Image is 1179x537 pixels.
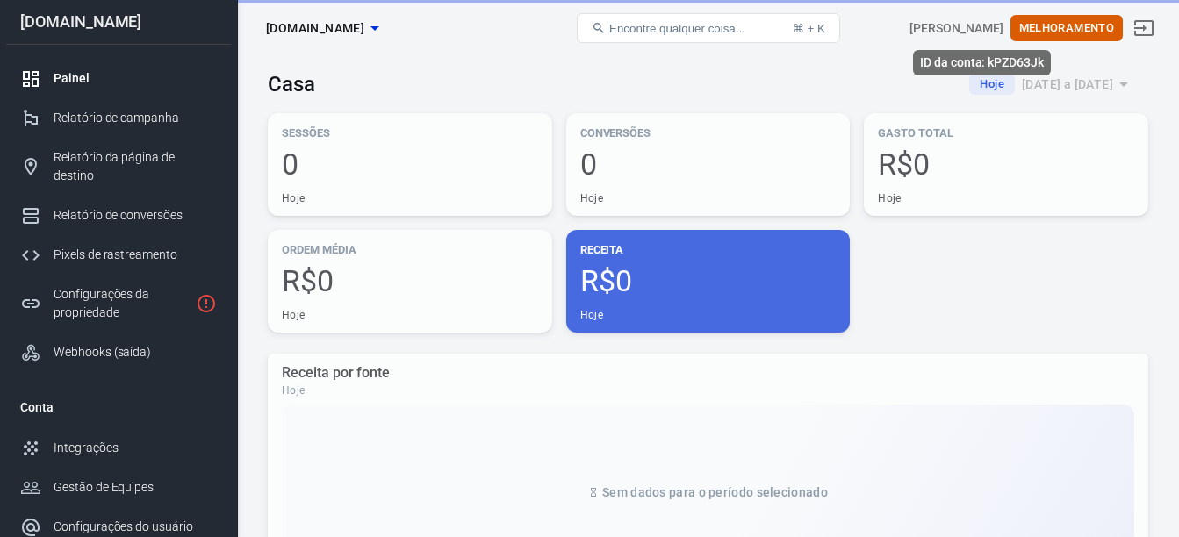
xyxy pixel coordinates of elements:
a: Configurações da propriedade [6,275,231,333]
span: fanfever.com [266,18,364,39]
svg: A propriedade ainda não está instalada [196,293,217,314]
a: Pixels de rastreamento [6,235,231,275]
div: [DOMAIN_NAME] [6,14,231,30]
span: Encontre qualquer coisa... [609,22,745,35]
a: Sair [1123,7,1165,49]
div: Configurações da propriedade [54,285,189,322]
div: Integrações [54,439,217,457]
div: Relatório da página de destino [54,148,217,185]
div: Pixels de rastreamento [54,246,217,264]
button: [DOMAIN_NAME] [259,12,385,45]
button: Encontre qualquer coisa...⌘ + K [577,13,840,43]
div: Configurações do usuário [54,518,217,536]
a: Relatório da página de destino [6,138,231,196]
div: Relatório de conversões [54,206,217,225]
div: ⌘ + K [793,22,825,35]
div: ID da conta: kPZD63Jk [913,50,1051,75]
div: Webhooks (saída) [54,343,217,362]
a: Integrações [6,428,231,468]
h3: Casa [268,72,315,97]
div: Painel [54,69,217,88]
div: Gestão de Equipes [54,478,217,497]
li: Conta [6,386,231,428]
a: Webhooks (saída) [6,333,231,372]
button: Melhoramento [1010,15,1123,42]
a: Relatório de conversões [6,196,231,235]
a: Gestão de Equipes [6,468,231,507]
div: ID da conta: kPZD63Jk [909,19,1003,38]
a: Relatório de campanha [6,98,231,138]
a: Painel [6,59,231,98]
div: Relatório de campanha [54,109,217,127]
